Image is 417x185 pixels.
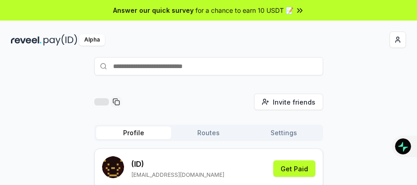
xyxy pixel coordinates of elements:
[273,97,315,107] span: Invite friends
[254,94,323,110] button: Invite friends
[273,160,315,177] button: Get Paid
[131,159,224,169] p: (ID)
[131,171,224,179] p: [EMAIL_ADDRESS][DOMAIN_NAME]
[43,34,77,46] img: pay_id
[113,5,194,15] span: Answer our quick survey
[195,5,293,15] span: for a chance to earn 10 USDT 📝
[246,127,321,139] button: Settings
[171,127,246,139] button: Routes
[79,34,105,46] div: Alpha
[96,127,171,139] button: Profile
[11,34,42,46] img: reveel_dark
